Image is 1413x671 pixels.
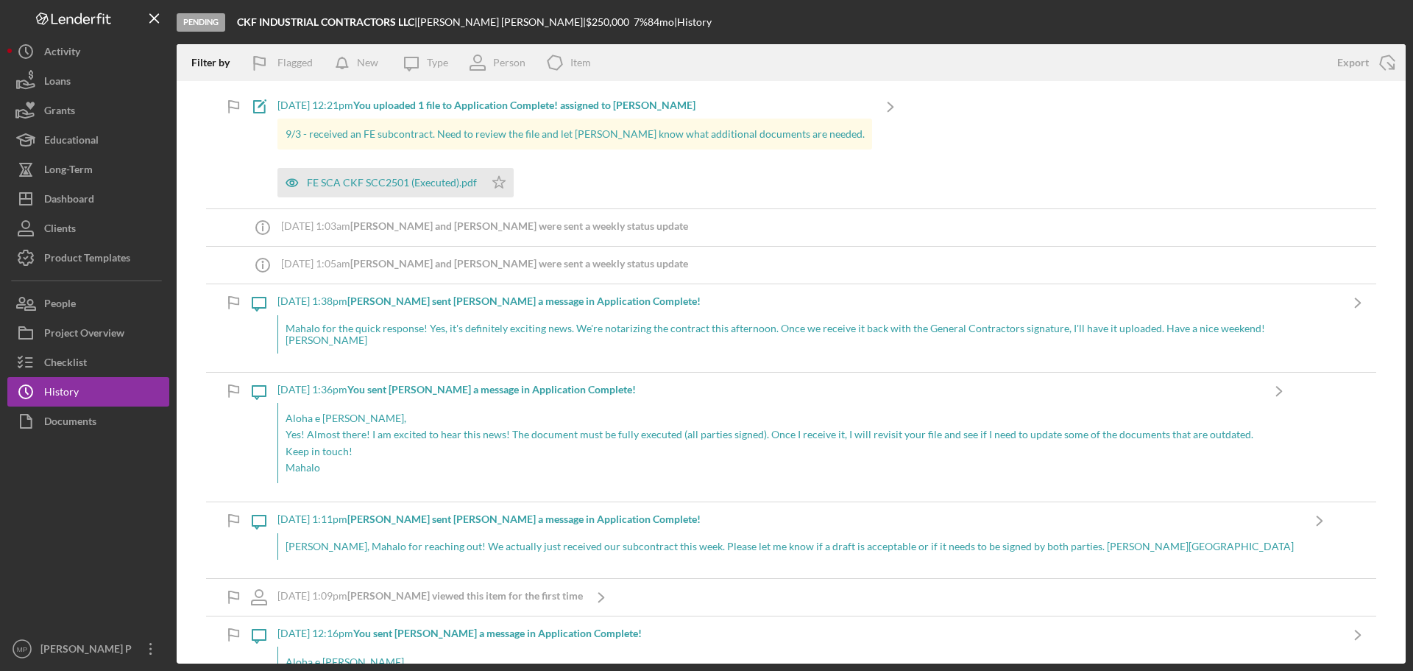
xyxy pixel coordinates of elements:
[237,16,417,28] div: |
[277,315,1339,354] div: Mahalo for the quick response! Yes, it's definitely exciting news. We're notarizing the contract ...
[286,460,1253,476] p: Mahalo
[286,443,1253,460] p: Keep in touch!
[350,257,688,270] b: [PERSON_NAME] and [PERSON_NAME] were sent a weekly status update
[347,295,701,307] b: [PERSON_NAME] sent [PERSON_NAME] a message in Application Complete!
[286,126,865,142] p: 9/3 - received an FE subcontract. Need to review the file and let [PERSON_NAME] know what additio...
[357,48,378,77] div: New
[44,155,93,188] div: Long-Term
[1322,48,1406,77] button: Export
[307,177,477,189] div: FE SCA CKF SCC2501 (Executed).pdf
[7,96,169,125] button: Grants
[277,628,1339,639] div: [DATE] 12:16pm
[286,654,1332,670] p: Aloha e [PERSON_NAME],
[1363,606,1398,642] iframe: Intercom live chat
[281,258,688,270] div: [DATE] 1:05am
[241,88,909,208] a: [DATE] 12:21pmYou uploaded 1 file to Application Complete! assigned to [PERSON_NAME]9/3 - receive...
[281,220,688,232] div: [DATE] 1:03am
[277,533,1301,560] div: [PERSON_NAME], Mahalo for reaching out! We actually just received our subcontract this week. Plea...
[7,184,169,214] button: Dashboard
[7,243,169,273] button: Product Templates
[44,243,130,276] div: Product Templates
[44,214,76,247] div: Clients
[327,48,393,77] button: New
[7,214,169,243] button: Clients
[427,57,448,68] div: Type
[493,57,525,68] div: Person
[44,66,71,99] div: Loans
[350,219,688,232] b: [PERSON_NAME] and [PERSON_NAME] were sent a weekly status update
[241,284,1376,371] a: [DATE] 1:38pm[PERSON_NAME] sent [PERSON_NAME] a message in Application Complete!Mahalo for the qu...
[44,348,87,381] div: Checklist
[634,16,648,28] div: 7 %
[7,37,169,66] button: Activity
[191,57,241,68] div: Filter by
[286,410,1253,426] p: Aloha e [PERSON_NAME],
[586,15,629,28] span: $250,000
[241,48,327,77] button: Flagged
[241,502,1338,577] a: [DATE] 1:11pm[PERSON_NAME] sent [PERSON_NAME] a message in Application Complete![PERSON_NAME], Ma...
[7,348,169,377] button: Checklist
[241,373,1297,502] a: [DATE] 1:36pmYou sent [PERSON_NAME] a message in Application Complete!Aloha e [PERSON_NAME],Yes! ...
[241,579,620,616] a: [DATE] 1:09pm[PERSON_NAME] viewed this item for the first time
[17,645,27,653] text: MP
[44,318,124,351] div: Project Overview
[277,168,514,197] button: FE SCA CKF SCC2501 (Executed).pdf
[277,590,583,602] div: [DATE] 1:09pm
[286,426,1253,443] p: Yes! Almost there! I am excited to hear this news! The document must be fully executed (all parti...
[347,589,583,602] b: [PERSON_NAME] viewed this item for the first time
[44,184,94,217] div: Dashboard
[648,16,674,28] div: 84 mo
[277,513,1301,525] div: [DATE] 1:11pm
[570,57,591,68] div: Item
[7,318,169,348] button: Project Overview
[277,384,1261,396] div: [DATE] 1:36pm
[674,16,712,28] div: | History
[1337,48,1369,77] div: Export
[7,377,169,407] button: History
[37,634,132,667] div: [PERSON_NAME] P
[417,16,586,28] div: [PERSON_NAME] [PERSON_NAME] |
[44,407,96,440] div: Documents
[44,289,76,322] div: People
[7,407,169,436] button: Documents
[277,99,872,111] div: [DATE] 12:21pm
[44,37,80,70] div: Activity
[7,66,169,96] button: Loans
[277,295,1339,307] div: [DATE] 1:38pm
[7,289,169,318] button: People
[44,96,75,129] div: Grants
[237,15,414,28] b: CKF INDUSTRIAL CONTRACTORS LLC
[347,383,636,396] b: You sent [PERSON_NAME] a message in Application Complete!
[277,48,313,77] div: Flagged
[7,125,169,155] button: Educational
[44,125,99,158] div: Educational
[353,627,642,639] b: You sent [PERSON_NAME] a message in Application Complete!
[44,377,79,410] div: History
[177,13,225,32] div: Pending
[347,513,701,525] b: [PERSON_NAME] sent [PERSON_NAME] a message in Application Complete!
[353,99,695,111] b: You uploaded 1 file to Application Complete! assigned to [PERSON_NAME]
[7,155,169,184] button: Long-Term
[7,634,169,664] button: MP[PERSON_NAME] P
